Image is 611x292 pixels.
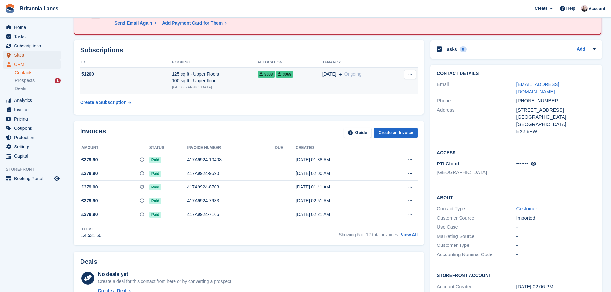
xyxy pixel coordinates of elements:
[437,223,516,231] div: Use Case
[81,197,98,204] span: £379.90
[516,233,596,240] div: -
[159,20,227,27] a: Add Payment Card for Them
[516,97,596,104] div: [PHONE_NUMBER]
[14,41,53,50] span: Subscriptions
[3,105,61,114] a: menu
[80,96,131,108] a: Create a Subscription
[275,143,296,153] th: Due
[3,96,61,105] a: menu
[115,20,152,27] div: Send Email Again
[322,57,393,68] th: Tenancy
[80,99,127,106] div: Create a Subscription
[437,194,596,201] h2: About
[296,143,383,153] th: Created
[14,32,53,41] span: Tasks
[516,223,596,231] div: -
[15,85,61,92] a: Deals
[3,41,61,50] a: menu
[3,60,61,69] a: menu
[3,124,61,133] a: menu
[14,23,53,32] span: Home
[258,71,275,78] span: 3003
[322,71,336,78] span: [DATE]
[516,161,528,166] span: •••••••
[15,86,26,92] span: Deals
[566,5,575,12] span: Help
[14,51,53,60] span: Sites
[81,184,98,190] span: £379.90
[14,60,53,69] span: CRM
[81,211,98,218] span: £379.90
[437,242,516,249] div: Customer Type
[460,46,467,52] div: 0
[53,175,61,182] a: Preview store
[15,78,35,84] span: Prospects
[172,71,258,84] div: 125 sq ft - Upper Floors 100 sq ft - Upper floors
[339,232,398,237] span: Showing 5 of 12 total invoices
[80,128,106,138] h2: Invoices
[374,128,418,138] a: Create an Invoice
[149,143,187,153] th: Status
[187,184,275,190] div: 417A9924-8703
[3,142,61,151] a: menu
[516,121,596,128] div: [GEOGRAPHIC_DATA]
[296,197,383,204] div: [DATE] 02:51 AM
[296,156,383,163] div: [DATE] 01:38 AM
[14,152,53,161] span: Capital
[80,71,172,78] div: 51260
[149,198,161,204] span: Paid
[516,128,596,135] div: EX2 8PW
[577,46,585,53] a: Add
[80,258,97,265] h2: Deals
[3,174,61,183] a: menu
[3,32,61,41] a: menu
[14,114,53,123] span: Pricing
[516,214,596,222] div: Imported
[3,152,61,161] a: menu
[296,211,383,218] div: [DATE] 02:21 AM
[258,57,322,68] th: Allocation
[276,71,293,78] span: 3069
[344,128,372,138] a: Guide
[581,5,588,12] img: Alexandra Lane
[149,184,161,190] span: Paid
[55,78,61,83] div: 1
[516,283,596,290] div: [DATE] 02:06 PM
[516,206,537,211] a: Customer
[149,157,161,163] span: Paid
[437,169,516,176] li: [GEOGRAPHIC_DATA]
[516,251,596,258] div: -
[437,81,516,95] div: Email
[3,51,61,60] a: menu
[437,161,459,166] span: PTI Cloud
[14,174,53,183] span: Booking Portal
[81,156,98,163] span: £379.90
[15,70,61,76] a: Contacts
[17,3,61,14] a: Britannia Lanes
[3,23,61,32] a: menu
[437,272,596,278] h2: Storefront Account
[296,170,383,177] div: [DATE] 02:00 AM
[516,81,559,94] a: [EMAIL_ADDRESS][DOMAIN_NAME]
[6,166,64,172] span: Storefront
[516,106,596,114] div: [STREET_ADDRESS]
[401,232,418,237] a: View All
[172,57,258,68] th: Booking
[187,156,275,163] div: 417A9924-10408
[437,251,516,258] div: Accounting Nominal Code
[516,113,596,121] div: [GEOGRAPHIC_DATA]
[81,226,101,232] div: Total
[437,106,516,135] div: Address
[437,97,516,104] div: Phone
[14,96,53,105] span: Analytics
[149,212,161,218] span: Paid
[187,211,275,218] div: 417A9924-7166
[81,232,101,239] div: £4,531.50
[98,271,232,278] div: No deals yet
[445,46,457,52] h2: Tasks
[80,57,172,68] th: ID
[14,133,53,142] span: Protection
[296,184,383,190] div: [DATE] 01:41 AM
[187,143,275,153] th: Invoice number
[437,233,516,240] div: Marketing Source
